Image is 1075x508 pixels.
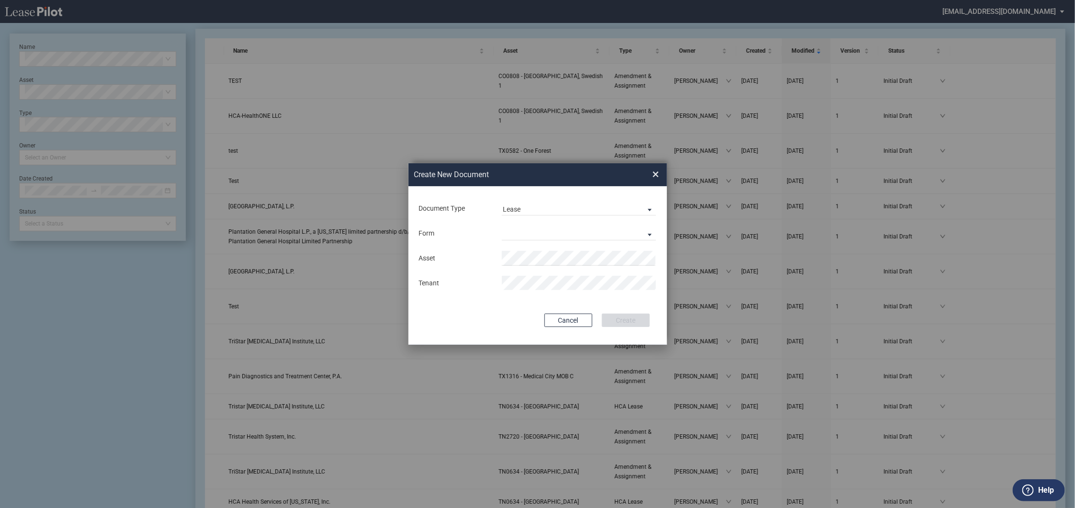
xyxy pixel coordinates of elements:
[502,226,656,240] md-select: Lease Form
[653,167,659,182] span: ×
[414,169,618,180] h2: Create New Document
[413,229,496,238] div: Form
[503,205,521,213] div: Lease
[413,279,496,288] div: Tenant
[1038,484,1054,497] label: Help
[544,314,592,327] button: Cancel
[413,204,496,214] div: Document Type
[408,163,667,345] md-dialog: Create New ...
[502,201,656,215] md-select: Document Type: Lease
[413,254,496,263] div: Asset
[602,314,650,327] button: Create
